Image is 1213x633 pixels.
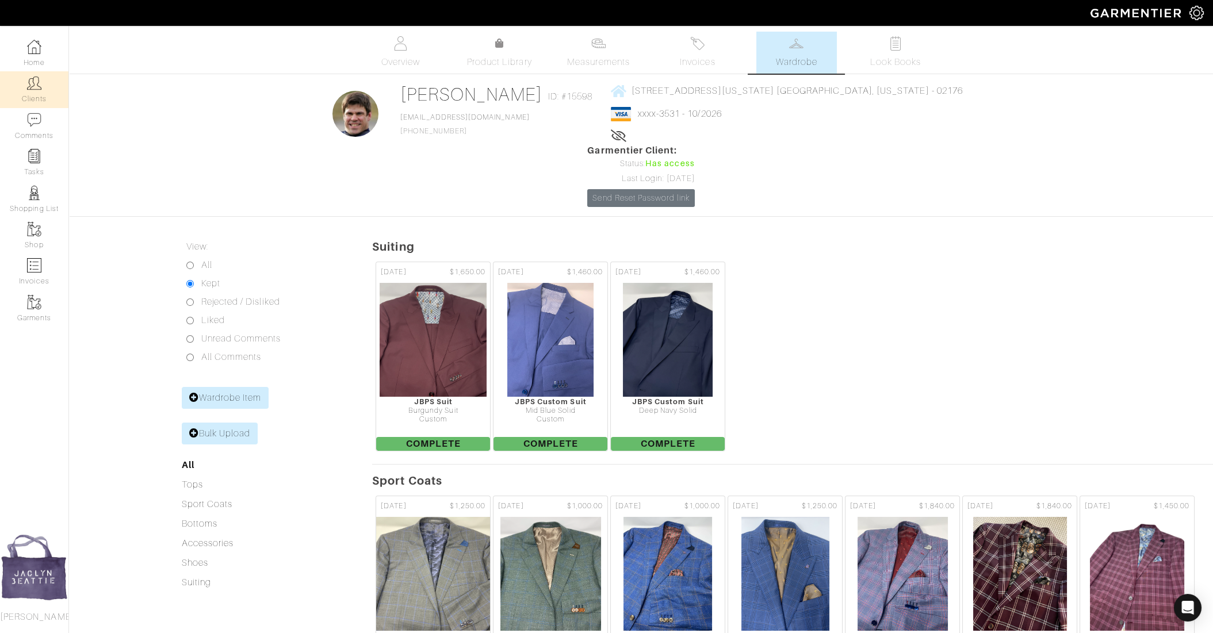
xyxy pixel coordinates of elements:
img: reminder-icon-8004d30b9f0a5d33ae49ab947aed9ed385cf756f9e5892f1edd6e32f2345188e.png [27,149,41,163]
a: Accessories [182,538,234,548]
span: $1,460.00 [567,267,603,278]
div: Custom [376,415,490,424]
img: B85NQNC6RufEyZWpTvNNPGcP [500,516,602,631]
div: JBPS Custom Suit [493,397,607,406]
a: [DATE] $1,650.00 JBPS Suit Burgundy Suit Custom Complete [374,260,492,452]
img: dashboard-icon-dbcd8f5a0b271acd01030246c82b418ddd0df26cd7fceb0bd07c9910d44c42f6.png [27,40,41,54]
img: basicinfo-40fd8af6dae0f16599ec9e87c0ef1c0a1fdea2edbe929e3d69a839185d80c458.svg [393,36,408,51]
span: Product Library [467,55,532,69]
img: stylists-icon-eb353228a002819b7ec25b43dbf5f0378dd9e0616d9560372ff212230b889e62.png [27,186,41,200]
span: [STREET_ADDRESS][US_STATE] [GEOGRAPHIC_DATA], [US_STATE] - 02176 [632,86,963,96]
img: c2S6tdVcJ2iEuPRuQAUptpzC [375,516,492,631]
span: Complete [611,437,725,451]
a: Tops [182,479,203,490]
div: JBPS Suit [376,397,490,406]
label: All Comments [201,350,262,364]
img: ZpfKGqvhjMvYLgn7QdVQYp1d [741,516,830,631]
img: todo-9ac3debb85659649dc8f770b8b6100bb5dab4b48dedcbae339e5042a72dfd3cc.svg [888,36,902,51]
span: [DATE] [381,267,406,278]
a: Invoices [657,32,738,74]
span: [DATE] [615,501,641,512]
img: wardrobe-487a4870c1b7c33e795ec22d11cfc2ed9d08956e64fb3008fe2437562e282088.svg [789,36,803,51]
img: measurements-466bbee1fd09ba9460f595b01e5d73f9e2bff037440d3c8f018324cb6cdf7a4a.svg [591,36,606,51]
a: Suiting [182,577,211,588]
a: [EMAIL_ADDRESS][DOMAIN_NAME] [400,113,529,121]
label: Liked [201,313,225,327]
span: Has access [645,158,695,170]
span: Invoices [680,55,715,69]
span: $1,840.00 [1036,501,1072,512]
label: Kept [201,277,220,290]
a: [DATE] $1,460.00 JBPS Custom Suit Deep Navy Solid Complete [609,260,726,452]
img: comment-icon-a0a6a9ef722e966f86d9cbdc48e553b5cf19dbc54f86b18d962a5391bc8f6eb6.png [27,113,41,127]
img: visa-934b35602734be37eb7d5d7e5dbcd2044c359bf20a24dc3361ca3fa54326a8a7.png [611,107,631,121]
div: Open Intercom Messenger [1174,594,1201,622]
span: [DATE] [1085,501,1110,512]
span: [DATE] [498,501,523,512]
span: [DATE] [850,501,875,512]
img: tXDYH3DA7zpXJDGN7NVwwXhH [857,516,948,631]
div: Mid Blue Solid [493,406,607,415]
a: Look Books [855,32,936,74]
a: Bottoms [182,519,217,529]
a: Send Reset Password link [587,189,694,207]
img: hd7Gg7dvADSN46nUYNXXJ27t [973,516,1067,631]
div: Last Login: [DATE] [587,172,694,185]
a: [DATE] $1,460.00 JBPS Custom Suit Mid Blue Solid Custom Complete [492,260,609,452]
a: Overview [360,32,441,74]
img: wbTUQSc9QZUeUYkJpsJmmAsD [623,516,713,631]
a: Product Library [459,37,539,69]
a: Shoes [182,558,208,568]
span: Garmentier Client: [587,144,694,158]
div: Burgundy Suit [376,406,490,415]
span: [DATE] [498,267,523,278]
label: Rejected / Disliked [201,295,280,309]
span: Complete [493,437,607,451]
img: garmentier-logo-header-white-b43fb05a5012e4ada735d5af1a66efaba907eab6374d6393d1fbf88cb4ef424d.png [1085,3,1189,23]
img: HqH7hve6L7t1J6dAtGUiUTLG [507,282,594,397]
a: Measurements [558,32,639,74]
span: [DATE] [615,267,641,278]
a: Wardrobe [756,32,837,74]
h5: Suiting [372,240,1213,254]
img: PrbySnVpCCdjRWWzAyYjmggY [622,282,713,397]
span: [DATE] [381,501,406,512]
div: Status: [587,158,694,170]
div: Custom [493,415,607,424]
a: Wardrobe Item [182,387,269,409]
img: gear-icon-white-bd11855cb880d31180b6d7d6211b90ccbf57a29d726f0c71d8c61bd08dd39cc2.png [1189,6,1204,20]
span: $1,250.00 [802,501,837,512]
img: clients-icon-6bae9207a08558b7cb47a8932f037763ab4055f8c8b6bfacd5dc20c3e0201464.png [27,76,41,90]
img: 4pYmvVwWYUpLhYfyaC1EqziW [379,282,487,397]
img: BP52d6QnrgeDPGxzTTbLEGQb [1089,516,1185,631]
a: Sport Coats [182,499,233,509]
span: $1,840.00 [919,501,955,512]
a: Bulk Upload [182,423,258,444]
a: [STREET_ADDRESS][US_STATE] [GEOGRAPHIC_DATA], [US_STATE] - 02176 [611,83,963,98]
span: [DATE] [967,501,993,512]
span: Wardrobe [776,55,817,69]
span: $1,250.00 [450,501,485,512]
label: Unread Comments [201,332,281,346]
img: orders-icon-0abe47150d42831381b5fb84f609e132dff9fe21cb692f30cb5eec754e2cba89.png [27,258,41,273]
span: Measurements [567,55,630,69]
span: [PHONE_NUMBER] [400,113,529,135]
img: garments-icon-b7da505a4dc4fd61783c78ac3ca0ef83fa9d6f193b1c9dc38574b1d14d53ca28.png [27,295,41,309]
span: [DATE] [733,501,758,512]
span: $1,650.00 [450,267,485,278]
span: ID: #15598 [548,90,593,103]
span: Complete [376,437,490,451]
div: Deep Navy Solid [611,406,725,415]
span: Look Books [870,55,921,69]
a: [PERSON_NAME] [400,84,542,105]
a: All [182,459,194,470]
div: JBPS Custom Suit [611,397,725,406]
label: View: [186,240,208,254]
label: All [201,258,212,272]
h5: Sport Coats [372,474,1213,488]
span: $1,000.00 [684,501,720,512]
img: garments-icon-b7da505a4dc4fd61783c78ac3ca0ef83fa9d6f193b1c9dc38574b1d14d53ca28.png [27,222,41,236]
span: $1,460.00 [684,267,720,278]
a: xxxx-3531 - 10/2026 [638,109,722,119]
img: orders-27d20c2124de7fd6de4e0e44c1d41de31381a507db9b33961299e4e07d508b8c.svg [690,36,705,51]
